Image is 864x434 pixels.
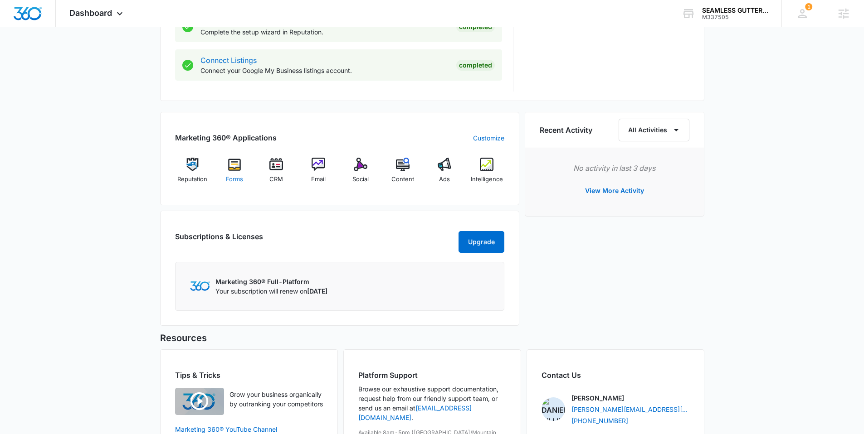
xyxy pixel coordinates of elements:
[571,416,628,425] a: [PHONE_NUMBER]
[702,14,768,20] div: account id
[439,175,450,184] span: Ads
[571,393,624,403] p: [PERSON_NAME]
[459,231,504,253] button: Upgrade
[343,158,378,190] a: Social
[311,175,326,184] span: Email
[805,3,812,10] span: 1
[69,8,112,18] span: Dashboard
[217,158,252,190] a: Forms
[358,384,506,422] p: Browse our exhaustive support documentation, request help from our friendly support team, or send...
[175,370,323,381] h2: Tips & Tricks
[269,175,283,184] span: CRM
[175,158,210,190] a: Reputation
[391,175,414,184] span: Content
[301,158,336,190] a: Email
[215,277,327,286] p: Marketing 360® Full-Platform
[160,331,704,345] h5: Resources
[542,370,689,381] h2: Contact Us
[427,158,462,190] a: Ads
[177,175,207,184] span: Reputation
[226,175,243,184] span: Forms
[358,404,472,421] a: [EMAIL_ADDRESS][DOMAIN_NAME]
[358,370,506,381] h2: Platform Support
[619,119,689,141] button: All Activities
[175,388,224,415] img: Quick Overview Video
[200,56,257,65] a: Connect Listings
[385,158,420,190] a: Content
[259,158,294,190] a: CRM
[540,163,689,174] p: No activity in last 3 days
[805,3,812,10] div: notifications count
[471,175,503,184] span: Intelligence
[469,158,504,190] a: Intelligence
[456,60,495,71] div: Completed
[702,7,768,14] div: account name
[542,397,565,421] img: Danielle Billington
[473,133,504,143] a: Customize
[175,132,277,143] h2: Marketing 360® Applications
[215,286,327,296] p: Your subscription will renew on
[229,390,323,409] p: Grow your business organically by outranking your competitors
[175,231,263,249] h2: Subscriptions & Licenses
[200,66,449,75] p: Connect your Google My Business listings account.
[352,175,369,184] span: Social
[200,27,449,37] p: Complete the setup wizard in Reputation.
[190,281,210,291] img: Marketing 360 Logo
[175,424,323,434] a: Marketing 360® YouTube Channel
[540,125,592,135] h6: Recent Activity
[307,287,327,295] span: [DATE]
[576,180,653,202] button: View More Activity
[571,405,689,414] a: [PERSON_NAME][EMAIL_ADDRESS][PERSON_NAME][DOMAIN_NAME]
